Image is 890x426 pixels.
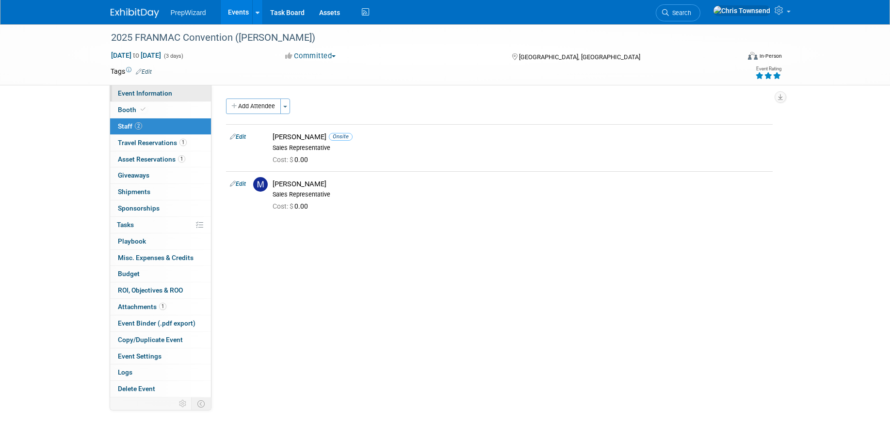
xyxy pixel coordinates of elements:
[175,397,192,410] td: Personalize Event Tab Strip
[163,53,183,59] span: (3 days)
[118,270,140,278] span: Budget
[226,98,281,114] button: Add Attendee
[110,348,211,364] a: Event Settings
[118,319,195,327] span: Event Binder (.pdf export)
[110,118,211,134] a: Staff2
[110,250,211,266] a: Misc. Expenses & Credits
[111,66,152,76] td: Tags
[230,133,246,140] a: Edit
[110,381,211,397] a: Delete Event
[110,167,211,183] a: Giveaways
[118,286,183,294] span: ROI, Objectives & ROO
[118,89,172,97] span: Event Information
[669,9,691,16] span: Search
[136,68,152,75] a: Edit
[131,51,141,59] span: to
[682,50,782,65] div: Event Format
[118,171,149,179] span: Giveaways
[110,85,211,101] a: Event Information
[273,191,769,198] div: Sales Representative
[110,151,211,167] a: Asset Reservations1
[191,397,211,410] td: Toggle Event Tabs
[273,202,312,210] span: 0.00
[135,122,142,130] span: 2
[656,4,700,21] a: Search
[110,332,211,348] a: Copy/Duplicate Event
[118,139,187,147] span: Travel Reservations
[110,315,211,331] a: Event Binder (.pdf export)
[118,254,194,262] span: Misc. Expenses & Credits
[110,102,211,118] a: Booth
[273,180,769,189] div: [PERSON_NAME]
[713,5,771,16] img: Chris Townsend
[273,144,769,152] div: Sales Representative
[110,266,211,282] a: Budget
[110,299,211,315] a: Attachments1
[118,303,166,311] span: Attachments
[118,155,185,163] span: Asset Reservations
[118,352,162,360] span: Event Settings
[118,336,183,344] span: Copy/Duplicate Event
[118,106,147,114] span: Booth
[108,29,725,47] div: 2025 FRANMAC Convention ([PERSON_NAME])
[110,233,211,249] a: Playbook
[519,53,640,61] span: [GEOGRAPHIC_DATA], [GEOGRAPHIC_DATA]
[110,282,211,298] a: ROI, Objectives & ROO
[110,217,211,233] a: Tasks
[273,132,769,142] div: [PERSON_NAME]
[273,156,312,164] span: 0.00
[118,188,150,196] span: Shipments
[141,107,146,112] i: Booth reservation complete
[282,51,340,61] button: Committed
[118,204,160,212] span: Sponsorships
[159,303,166,310] span: 1
[110,200,211,216] a: Sponsorships
[111,51,162,60] span: [DATE] [DATE]
[329,133,353,140] span: Onsite
[118,385,155,393] span: Delete Event
[179,139,187,146] span: 1
[178,155,185,163] span: 1
[110,135,211,151] a: Travel Reservations1
[118,368,132,376] span: Logs
[759,52,782,60] div: In-Person
[118,122,142,130] span: Staff
[253,177,268,192] img: M.jpg
[111,8,159,18] img: ExhibitDay
[748,52,758,60] img: Format-Inperson.png
[118,237,146,245] span: Playbook
[110,364,211,380] a: Logs
[273,156,294,164] span: Cost: $
[110,184,211,200] a: Shipments
[230,180,246,187] a: Edit
[117,221,134,229] span: Tasks
[273,202,294,210] span: Cost: $
[755,66,781,71] div: Event Rating
[171,9,206,16] span: PrepWizard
